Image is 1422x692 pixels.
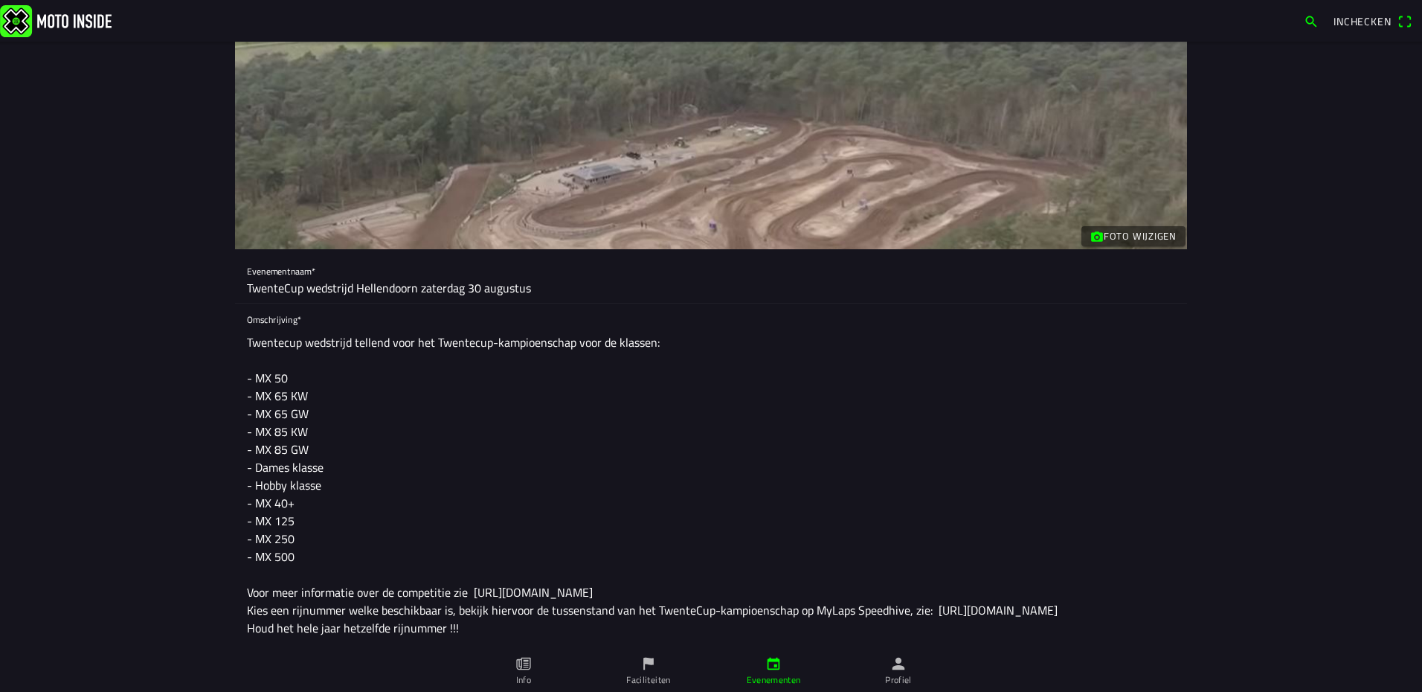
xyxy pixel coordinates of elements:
[640,656,657,672] ion-icon: flag
[516,673,531,687] ion-label: Info
[515,656,532,672] ion-icon: paper
[765,656,782,672] ion-icon: calendar
[890,656,907,672] ion-icon: person
[626,673,670,687] ion-label: Faciliteiten
[247,273,1175,303] input: Naam
[1081,226,1185,246] ion-button: Foto wijzigen
[1333,13,1392,29] span: Inchecken
[747,673,801,687] ion-label: Evenementen
[885,673,912,687] ion-label: Profiel
[1296,8,1326,33] a: search
[1326,8,1419,33] a: Incheckenqr scanner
